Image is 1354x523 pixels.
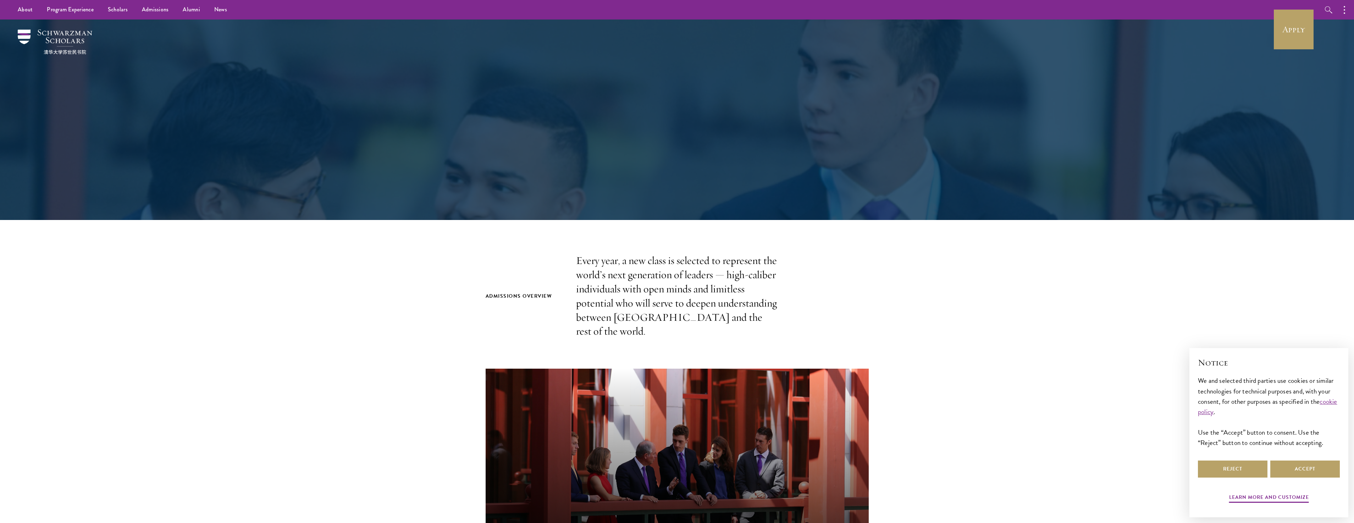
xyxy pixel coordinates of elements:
p: Every year, a new class is selected to represent the world’s next generation of leaders — high-ca... [576,254,778,338]
div: We and selected third parties use cookies or similar technologies for technical purposes and, wit... [1198,375,1340,447]
button: Learn more and customize [1229,493,1309,504]
img: Schwarzman Scholars [18,29,92,54]
h2: Admissions Overview [486,292,562,301]
a: cookie policy [1198,396,1337,417]
button: Accept [1270,461,1340,478]
h2: Notice [1198,357,1340,369]
a: Apply [1274,10,1314,49]
button: Reject [1198,461,1267,478]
